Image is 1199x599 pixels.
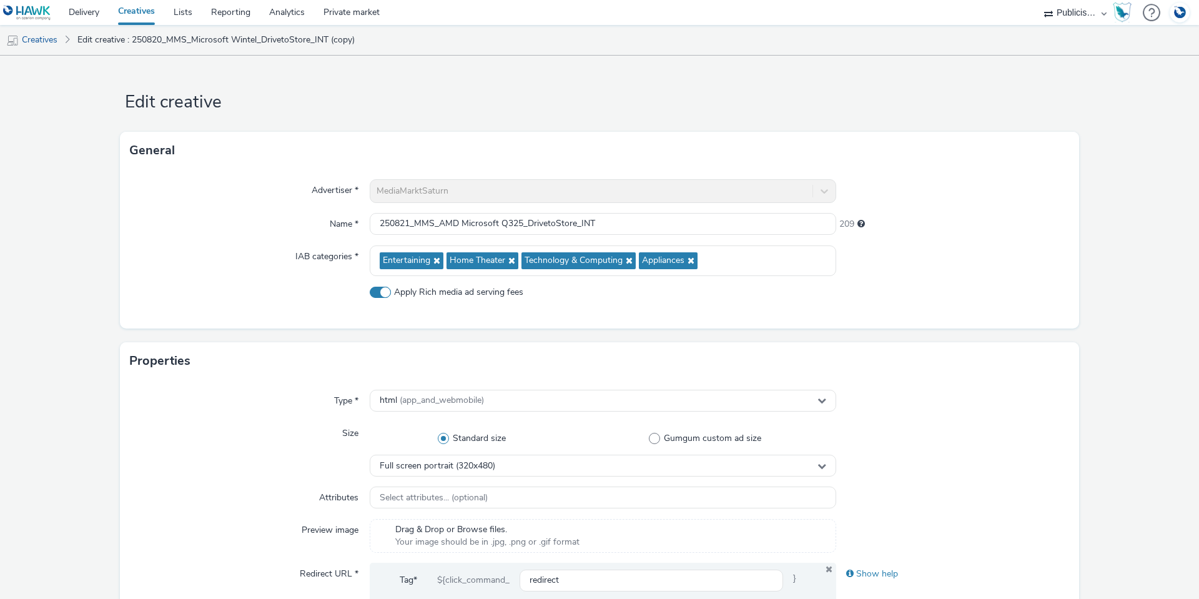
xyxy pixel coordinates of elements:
label: Redirect URL * [295,563,363,580]
span: html [380,395,484,406]
h3: Properties [129,352,190,370]
h1: Edit creative [120,91,1079,114]
span: Technology & Computing [525,255,623,266]
div: ${click_command_ [427,569,520,592]
a: Hawk Academy [1113,2,1137,22]
div: Show help [836,563,1070,585]
h3: General [129,141,175,160]
label: Preview image [297,519,363,537]
a: Edit creative : 250820_MMS_Microsoft Wintel_DrivetoStore_INT (copy) [71,25,361,55]
img: undefined Logo [3,5,51,21]
span: Entertaining [383,255,430,266]
span: Select attributes... (optional) [380,493,488,503]
span: Home Theater [450,255,505,266]
img: Hawk Academy [1113,2,1132,22]
div: Maximum 255 characters [857,218,865,230]
span: Your image should be in .jpg, .png or .gif format [395,536,580,548]
img: Account DE [1170,2,1189,23]
span: Gumgum custom ad size [664,432,761,445]
span: Standard size [453,432,506,445]
label: IAB categories * [290,245,363,263]
label: Type * [329,390,363,407]
label: Attributes [314,487,363,504]
span: Drag & Drop or Browse files. [395,523,580,536]
span: } [783,569,806,592]
span: 209 [839,218,854,230]
span: (app_and_webmobile) [400,394,484,406]
span: Full screen portrait (320x480) [380,461,495,472]
label: Name * [325,213,363,230]
label: Advertiser * [307,179,363,197]
span: Appliances [642,255,684,266]
img: mobile [6,34,19,47]
span: Apply Rich media ad serving fees [394,286,523,299]
input: Name [370,213,836,235]
label: Size [337,422,363,440]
